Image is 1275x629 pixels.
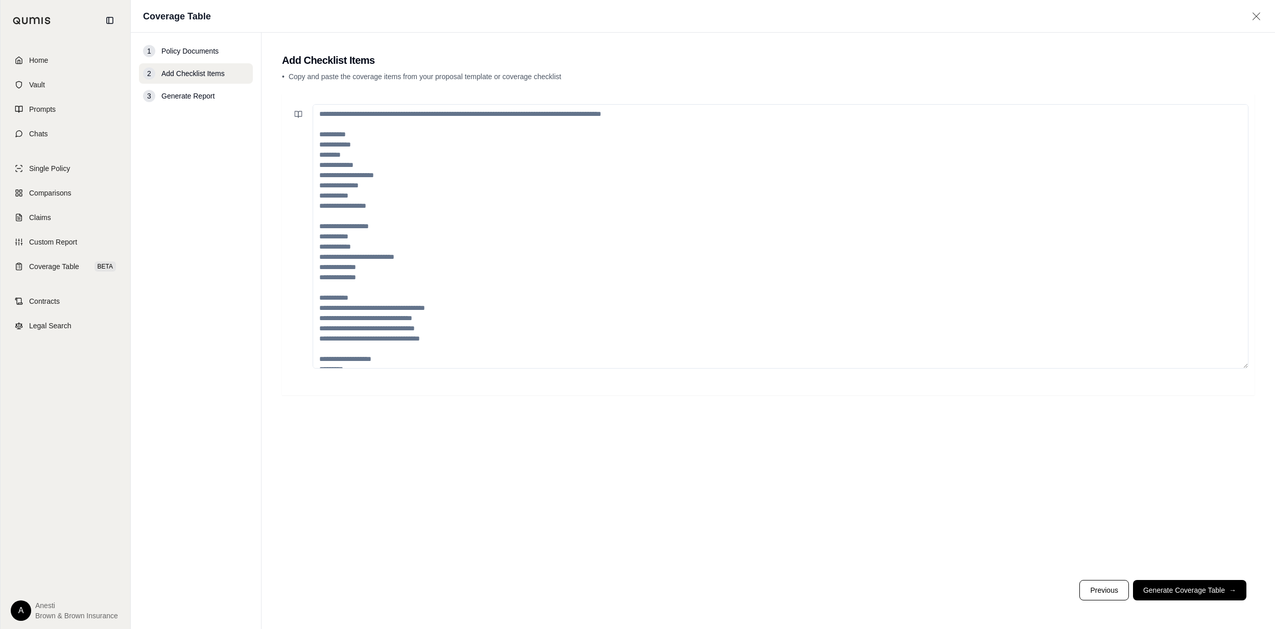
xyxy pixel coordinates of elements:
button: Previous [1079,580,1128,600]
span: Prompts [29,104,56,114]
h2: Add Checklist Items [282,53,1255,67]
a: Custom Report [7,231,124,253]
button: Collapse sidebar [102,12,118,29]
div: 1 [143,45,155,57]
span: Vault [29,80,45,90]
a: Comparisons [7,182,124,204]
span: Chats [29,129,48,139]
span: Generate Report [161,91,215,101]
a: Vault [7,74,124,96]
span: Custom Report [29,237,77,247]
span: Anesti [35,600,118,611]
span: Single Policy [29,163,70,174]
span: Copy and paste the coverage items from your proposal template or coverage checklist [289,72,561,81]
div: 2 [143,67,155,80]
a: Prompts [7,98,124,120]
img: Qumis Logo [13,17,51,25]
span: Add Checklist Items [161,68,225,79]
span: Comparisons [29,188,71,198]
span: • [282,72,285,81]
a: Home [7,49,124,71]
div: A [11,600,31,621]
span: Legal Search [29,321,72,331]
span: → [1229,585,1236,595]
button: Generate Coverage Table→ [1133,580,1246,600]
span: BETA [95,261,116,272]
a: Chats [7,123,124,145]
a: Coverage TableBETA [7,255,124,278]
div: 3 [143,90,155,102]
a: Claims [7,206,124,229]
span: Policy Documents [161,46,219,56]
span: Contracts [29,296,60,306]
h1: Coverage Table [143,9,211,23]
a: Contracts [7,290,124,312]
a: Legal Search [7,314,124,337]
span: Claims [29,212,51,223]
span: Home [29,55,48,65]
span: Brown & Brown Insurance [35,611,118,621]
a: Single Policy [7,157,124,180]
span: Coverage Table [29,261,79,272]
